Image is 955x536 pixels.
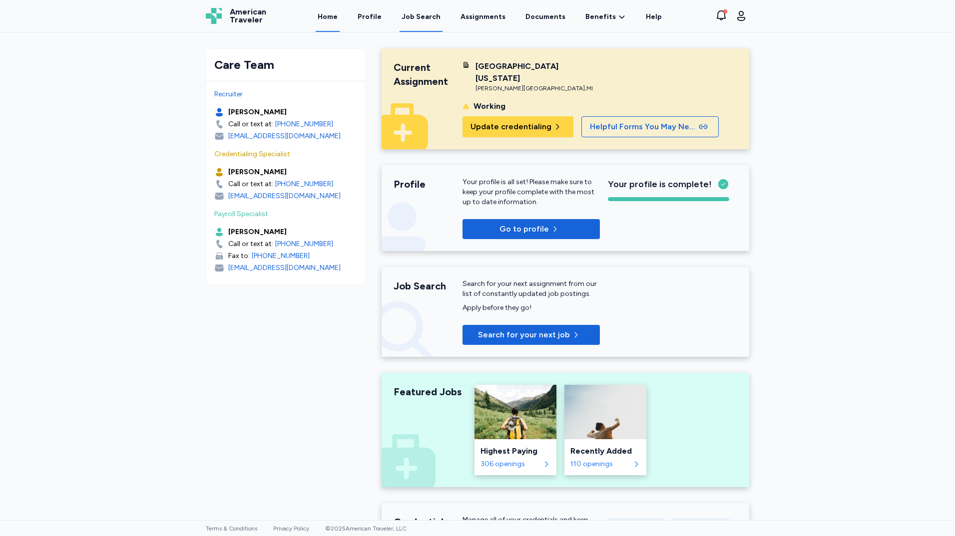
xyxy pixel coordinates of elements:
span: Update credentialing [471,121,551,133]
div: Working [474,100,505,112]
button: Helpful Forms You May Need [581,116,719,137]
div: Profile [394,177,463,191]
div: [EMAIL_ADDRESS][DOMAIN_NAME] [228,263,341,273]
div: Call or text at: [228,119,273,129]
div: Job Search [394,279,463,293]
div: [PERSON_NAME][GEOGRAPHIC_DATA] , MI [476,84,600,92]
a: Benefits [585,12,626,22]
span: Search for your next job [478,329,570,341]
a: [PHONE_NUMBER] [275,119,333,129]
div: [PERSON_NAME] [228,227,287,237]
div: 306 openings [480,459,540,469]
div: Credentialing Specialist [214,149,357,159]
span: American Traveler [230,8,266,24]
a: Home [316,1,340,32]
div: Recruiter [214,89,357,99]
a: Terms & Conditions [206,525,257,532]
div: Featured Jobs [394,385,463,399]
button: Search for your next job [463,325,600,345]
div: Call or text at: [228,239,273,249]
a: [PHONE_NUMBER] [275,239,333,249]
button: Update credentialing [463,116,573,137]
img: Recently Added [564,385,646,439]
img: Highest Paying [475,385,556,439]
div: Current Assignment [394,60,463,88]
a: Recently AddedRecently Added110 openings [564,385,646,475]
span: © 2025 American Traveler, LLC [325,525,407,532]
a: [PHONE_NUMBER] [252,251,310,261]
div: Apply before they go! [463,303,600,313]
span: Helpful Forms You May Need [590,121,697,133]
span: Benefits [585,12,616,22]
div: [PERSON_NAME] [228,167,287,177]
a: [PHONE_NUMBER] [275,179,333,189]
img: Logo [206,8,222,24]
p: Your profile is all set! Please make sure to keep your profile complete with the most up to date ... [463,177,600,207]
div: Care Team [214,57,357,73]
p: Go to profile [499,223,549,235]
div: Fax to: [228,251,250,261]
div: Payroll Specialist [214,209,357,219]
div: [GEOGRAPHIC_DATA][US_STATE] [476,60,600,84]
div: [PERSON_NAME] [228,107,287,117]
button: Go to profile [463,219,600,239]
div: Call or text at: [228,179,273,189]
div: Search for your next assignment from our list of constantly updated job postings. [463,279,600,299]
span: Your profile is complete! [608,177,712,191]
div: Job Search [402,12,441,22]
div: Credentials [394,515,463,529]
div: Highest Paying [480,445,550,457]
a: Job Search [400,1,443,32]
div: Recently Added [570,445,640,457]
div: [EMAIL_ADDRESS][DOMAIN_NAME] [228,131,341,141]
div: [EMAIL_ADDRESS][DOMAIN_NAME] [228,191,341,201]
a: Highest PayingHighest Paying306 openings [475,385,556,475]
a: Privacy Policy [273,525,309,532]
div: 110 openings [570,459,630,469]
